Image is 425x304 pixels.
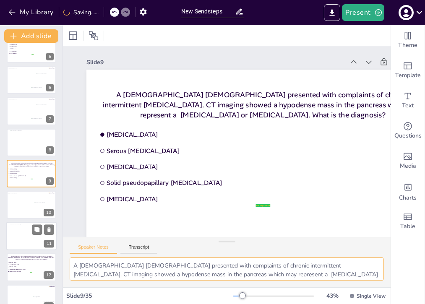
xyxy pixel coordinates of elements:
[107,195,268,203] span: [MEDICAL_DATA]
[9,262,32,263] span: [MEDICAL_DATA]
[7,160,56,187] div: A [DEMOGRAPHIC_DATA] [DEMOGRAPHIC_DATA] presented with complaints of chronic intermittent [MEDICA...
[7,129,56,156] div: a7ff2125-14/847f8220-9a79-40b9-b467-26eabf7ba303.svg+xml8
[107,179,268,187] span: Solid pseudopapillary [MEDICAL_DATA]
[46,146,54,154] div: 8
[342,4,384,21] button: Present
[391,116,425,146] div: Get real-time input from your audience
[324,4,340,21] button: Export to PowerPoint
[9,264,32,265] span: Serous [MEDICAL_DATA]
[10,177,33,179] span: [MEDICAL_DATA]
[46,115,54,123] div: 7
[8,163,55,167] p: A [DEMOGRAPHIC_DATA] [DEMOGRAPHIC_DATA] presented with complaints of chronic intermittent [MEDICA...
[32,224,42,234] button: Duplicate Slide
[46,53,54,60] div: 5
[7,191,56,218] div: https://app.sendsteps.com/image/7b2877fe-6d/0ed7f19d-42e2-4ed3-b170-27cf9f5e1a61.pnga255834e-26/4...
[181,5,235,18] input: Insert title
[9,269,32,270] span: Solid pseudopapillary [MEDICAL_DATA]
[9,267,32,268] span: [MEDICAL_DATA]
[10,44,34,45] span: GNAS mutation
[10,171,33,172] span: Serous [MEDICAL_DATA]
[391,25,425,55] div: Change the overall theme
[107,147,268,155] span: Serous [MEDICAL_DATA]
[391,146,425,176] div: Add images, graphics, shapes or video
[9,271,32,273] span: Pancreatic [MEDICAL_DATA]
[10,53,34,54] span: VHL alteration
[107,163,268,171] span: [MEDICAL_DATA]
[391,55,425,86] div: Add ready made slides
[107,130,268,139] span: [MEDICAL_DATA]
[7,35,56,63] div: 5
[7,253,56,281] div: false|editor[MEDICAL_DATA]Serous [MEDICAL_DATA][MEDICAL_DATA]Solid pseudopapillary [MEDICAL_DATA]...
[8,256,54,260] p: An [DEMOGRAPHIC_DATA] [DEMOGRAPHIC_DATA] with [MEDICAL_DATA], pruritus and abdominal discomfort. ...
[10,169,33,170] span: [MEDICAL_DATA]
[398,41,417,50] span: Theme
[391,206,425,236] div: Add a table
[7,66,56,94] div: https://app.sendsteps.com/image/7b2877fe-6d/0ed7f19d-42e2-4ed3-b170-27cf9f5e1a61.png19160037-4f/8...
[322,292,342,300] div: 43 %
[70,244,117,254] button: Speaker Notes
[6,222,57,250] div: d7dd80a4-58/843e1d95-1240-44d8-8274-c6d9f9d4ae62.svg+xml11
[357,293,386,299] span: Single View
[391,176,425,206] div: Add charts and graphs
[10,48,34,49] span: SMAD4 loss
[10,46,34,47] span: KRAS mutation
[400,161,416,171] span: Media
[399,193,417,203] span: Charts
[66,292,233,300] div: Slide 9 / 35
[89,31,99,41] span: Position
[120,244,158,254] button: Transcript
[46,177,54,185] div: 9
[66,29,80,42] div: Layout
[86,58,344,66] div: Slide 9
[44,209,54,216] div: 10
[4,29,58,43] button: Add slide
[7,97,56,125] div: https://app.sendsteps.com/image/7b2877fe-6d/0ed7f19d-42e2-4ed3-b170-27cf9f5e1a61.png19160037-4f/8...
[63,8,99,16] div: Saving......
[395,71,421,80] span: Template
[10,50,34,52] span: TP53 mutation
[400,222,415,231] span: Table
[44,240,54,247] div: 11
[391,86,425,116] div: Add text boxes
[6,5,57,19] button: My Library
[44,271,54,279] div: 12
[394,131,422,140] span: Questions
[402,101,414,110] span: Text
[44,224,54,234] button: Delete Slide
[10,173,33,174] span: [MEDICAL_DATA]
[10,175,33,177] span: Solid pseudopapillary [MEDICAL_DATA]
[46,84,54,91] div: 6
